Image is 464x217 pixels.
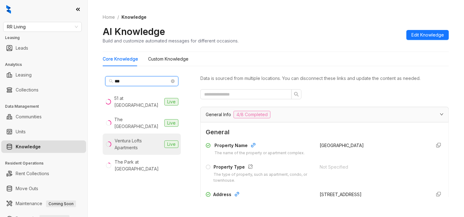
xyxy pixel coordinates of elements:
span: close-circle [171,79,175,83]
div: Build and customize automated messages for different occasions. [103,37,239,44]
li: Communities [1,111,86,123]
a: Leasing [16,69,32,81]
a: Rent Collections [16,167,49,180]
div: Not Specified [320,164,426,170]
span: Edit Knowledge [411,32,444,38]
span: General Info [206,111,231,118]
div: Address [213,191,312,199]
li: Rent Collections [1,167,86,180]
h3: Analytics [5,62,87,67]
a: Units [16,126,26,138]
span: search [294,92,299,97]
a: Home [101,14,116,21]
a: Move Outs [16,182,38,195]
span: expanded [440,112,444,116]
div: 51 at [GEOGRAPHIC_DATA] [114,95,162,109]
a: Knowledge [16,141,41,153]
div: [STREET_ADDRESS] [320,191,426,198]
li: Leasing [1,69,86,81]
span: search [109,79,113,83]
div: Core Knowledge [103,56,138,62]
div: The name of the property or apartment complex. [214,150,305,156]
span: 4/8 Completed [234,111,271,118]
h3: Resident Operations [5,160,87,166]
div: Custom Knowledge [148,56,188,62]
a: Collections [16,84,39,96]
div: Property Type [214,164,312,172]
h3: Leasing [5,35,87,41]
h3: Data Management [5,104,87,109]
span: Live [164,98,178,106]
div: General Info4/8 Completed [201,107,449,122]
li: Maintenance [1,197,86,210]
div: The type of property, such as apartment, condo, or townhouse. [214,172,312,184]
li: Units [1,126,86,138]
img: logo [6,5,11,14]
span: General [206,127,444,137]
h2: AI Knowledge [103,26,165,37]
li: Knowledge [1,141,86,153]
div: Ventura Lofts Apartments [115,137,162,151]
li: Leads [1,42,86,54]
li: / [117,14,119,21]
span: Coming Soon [46,200,76,207]
div: Data is sourced from multiple locations. You can disconnect these links and update the content as... [200,75,449,82]
div: Property Name [214,142,305,150]
li: Move Outs [1,182,86,195]
span: Knowledge [121,14,147,20]
span: Live [164,141,178,148]
li: Collections [1,84,86,96]
span: Live [164,119,178,127]
button: Edit Knowledge [406,30,449,40]
a: Communities [16,111,42,123]
div: The Park at [GEOGRAPHIC_DATA] [115,159,178,172]
div: The [GEOGRAPHIC_DATA] [114,116,162,130]
a: Leads [16,42,28,54]
span: [GEOGRAPHIC_DATA] [320,143,364,148]
span: RR Living [7,22,78,32]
